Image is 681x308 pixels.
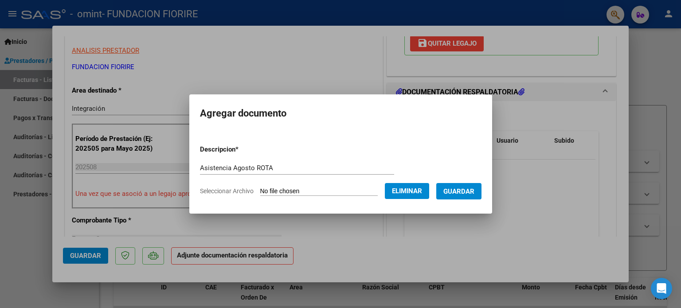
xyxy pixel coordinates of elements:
p: Descripcion [200,144,285,155]
span: Guardar [443,187,474,195]
button: Guardar [436,183,481,199]
span: Seleccionar Archivo [200,187,254,195]
button: Eliminar [385,183,429,199]
div: Open Intercom Messenger [651,278,672,299]
h2: Agregar documento [200,105,481,122]
span: Eliminar [392,187,422,195]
